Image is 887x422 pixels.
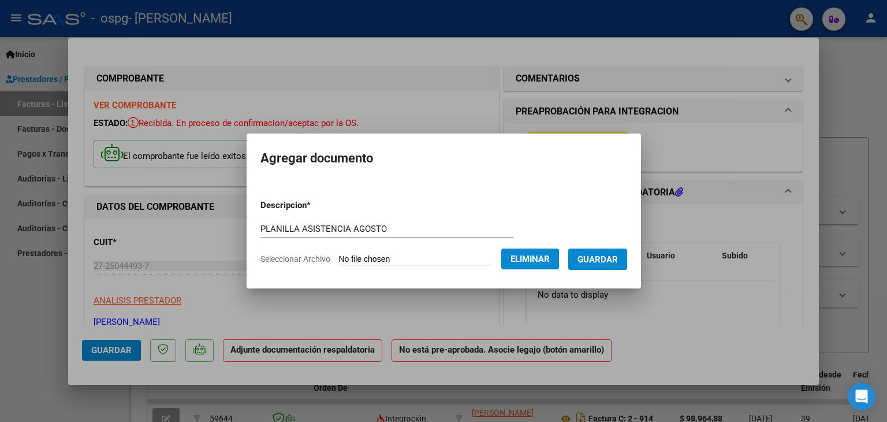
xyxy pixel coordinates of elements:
button: Guardar [568,249,627,270]
span: Guardar [577,254,618,265]
button: Eliminar [501,249,559,269]
span: Seleccionar Archivo [260,254,330,264]
p: Descripcion [260,199,371,212]
span: Eliminar [510,254,550,264]
div: Open Intercom Messenger [848,383,875,410]
h2: Agregar documento [260,147,627,169]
